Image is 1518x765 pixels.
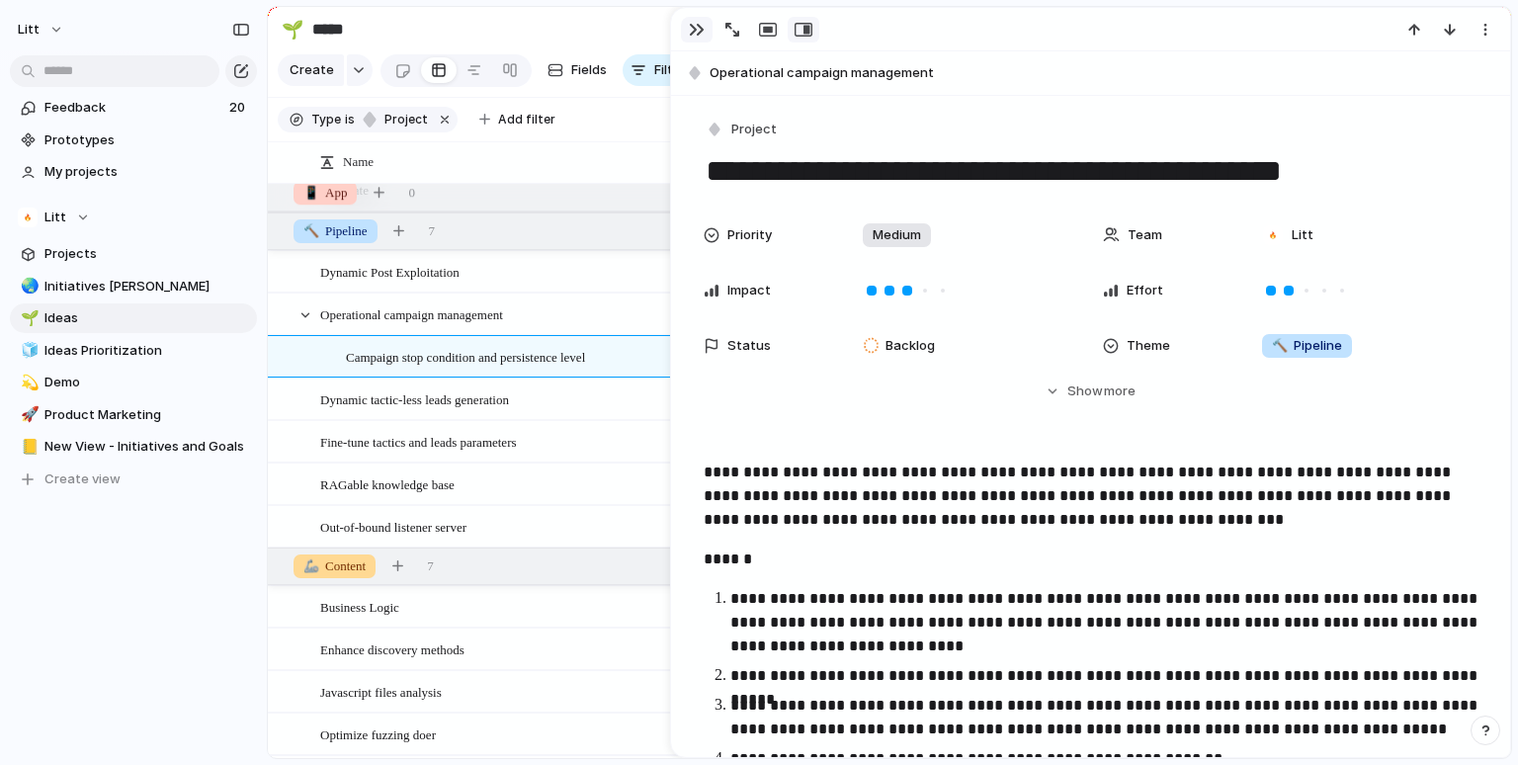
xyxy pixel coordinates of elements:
span: Dynamic Post Exploitation [320,260,460,283]
span: Initiatives [PERSON_NAME] [44,277,250,297]
span: Ideas Prioritization [44,341,250,361]
a: 💫Demo [10,368,257,397]
button: Project [702,116,783,144]
button: 🌱 [18,308,38,328]
span: Backlog [885,336,935,356]
span: Show [1067,382,1103,401]
button: project [357,109,432,130]
span: Team [1128,225,1162,245]
button: 🧊 [18,341,38,361]
button: Add filter [467,106,567,133]
button: Litt [10,203,257,232]
span: Business Logic [320,595,399,618]
a: 🌏Initiatives [PERSON_NAME] [10,272,257,301]
span: 🔨 [1272,337,1288,353]
span: Litt [1292,225,1313,245]
button: Filter [623,54,694,86]
a: Projects [10,239,257,269]
span: 7 [429,221,436,241]
a: 🧊Ideas Prioritization [10,336,257,366]
button: Operational campaign management [680,57,1501,89]
span: Priority [727,225,772,245]
span: Product Marketing [44,405,250,425]
div: 🚀 [21,403,35,426]
span: Litt [44,208,66,227]
a: 🚀Product Marketing [10,400,257,430]
span: 📱 [303,185,319,200]
span: Content [303,556,366,576]
span: Project [731,120,777,139]
span: Ideas [44,308,250,328]
span: 0 [408,183,415,203]
span: Out-of-bound listener server [320,515,466,538]
button: Showmore [704,374,1478,409]
span: Fields [571,60,607,80]
button: 📒 [18,437,38,457]
a: Feedback20 [10,93,257,123]
span: Filter [654,60,686,80]
a: Prototypes [10,126,257,155]
span: New View - Initiatives and Goals [44,437,250,457]
span: Pipeline [303,221,368,241]
div: 🌱 [282,16,303,42]
span: Projects [44,244,250,264]
span: Impact [727,281,771,300]
span: Fine-tune tactics and leads parameters [320,430,517,453]
button: Create [278,54,344,86]
span: Type [311,111,341,128]
button: 🚀 [18,405,38,425]
span: Create view [44,469,121,489]
span: Operational campaign management [320,302,503,325]
span: Enhance discovery methods [320,637,464,660]
button: 🌱 [277,14,308,45]
span: Add filter [498,111,555,128]
span: Effort [1127,281,1163,300]
span: Name [343,152,374,172]
span: project [379,111,428,128]
div: 🌱 [21,307,35,330]
span: Theme [1127,336,1170,356]
span: Prototypes [44,130,250,150]
button: Create view [10,465,257,494]
button: is [341,109,359,130]
div: 🌏 [21,275,35,297]
span: Pipeline [1272,336,1342,356]
button: 🌏 [18,277,38,297]
span: Create [290,60,334,80]
a: 📒New View - Initiatives and Goals [10,432,257,462]
span: Feedback [44,98,223,118]
div: 📒 [21,436,35,459]
span: 7 [427,556,434,576]
a: 🌱Ideas [10,303,257,333]
span: 20 [229,98,249,118]
span: Javascript files analysis [320,680,442,703]
div: 💫 [21,372,35,394]
span: 🦾 [303,558,319,573]
button: 💫 [18,373,38,392]
span: Demo [44,373,250,392]
span: App [303,183,347,203]
span: Operational campaign management [710,63,1501,83]
span: My projects [44,162,250,182]
span: Dynamic tactic-less leads generation [320,387,509,410]
a: My projects [10,157,257,187]
span: Status [727,336,771,356]
span: Campaign stop condition and persistence level [346,345,585,368]
button: Litt [9,14,74,45]
span: Optimize fuzzing doer [320,722,436,745]
span: Medium [873,225,921,245]
span: Litt [18,20,40,40]
div: 🧊 [21,339,35,362]
span: RAGable knowledge base [320,472,455,495]
button: Fields [540,54,615,86]
span: more [1104,382,1136,401]
span: is [345,111,355,128]
span: 🔨 [303,223,319,238]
